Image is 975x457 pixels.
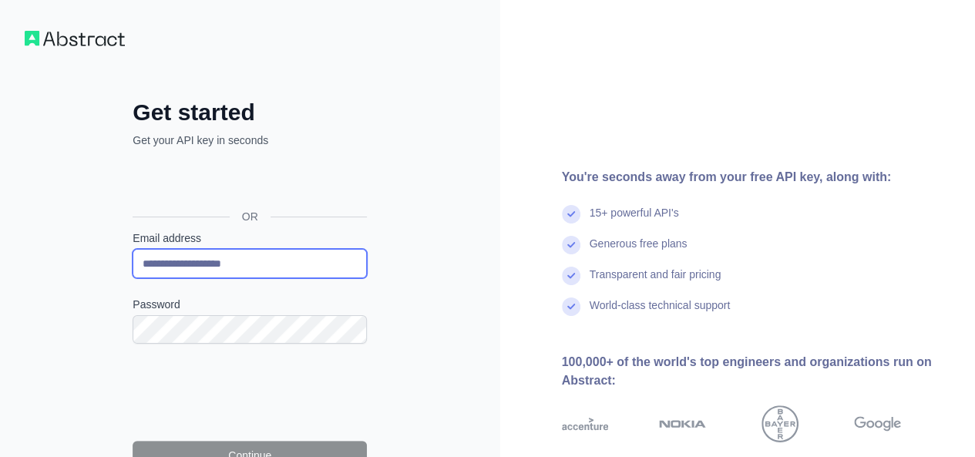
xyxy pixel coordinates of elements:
iframe: reCAPTCHA [133,362,367,422]
img: check mark [562,236,580,254]
div: Generous free plans [590,236,688,267]
img: check mark [562,297,580,316]
div: You're seconds away from your free API key, along with: [562,168,951,186]
img: check mark [562,267,580,285]
label: Email address [133,230,367,246]
div: 100,000+ of the world's top engineers and organizations run on Abstract: [562,353,951,390]
iframe: Sign in with Google Button [125,165,372,199]
img: google [854,405,901,442]
img: nokia [659,405,706,442]
label: Password [133,297,367,312]
img: accenture [562,405,609,442]
img: Workflow [25,31,125,46]
span: OR [230,209,271,224]
img: check mark [562,205,580,223]
div: Transparent and fair pricing [590,267,721,297]
div: 15+ powerful API's [590,205,679,236]
h2: Get started [133,99,367,126]
img: bayer [762,405,798,442]
p: Get your API key in seconds [133,133,367,148]
div: World-class technical support [590,297,731,328]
